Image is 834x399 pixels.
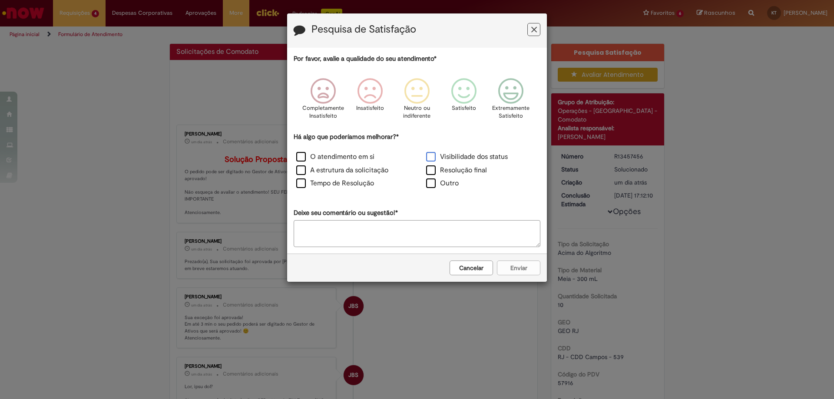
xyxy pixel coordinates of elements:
[450,261,493,275] button: Cancelar
[294,132,540,191] div: Há algo que poderíamos melhorar?*
[302,104,344,120] p: Completamente Insatisfeito
[311,24,416,35] label: Pesquisa de Satisfação
[348,72,392,131] div: Insatisfeito
[395,72,439,131] div: Neutro ou indiferente
[492,104,530,120] p: Extremamente Satisfeito
[294,54,437,63] label: Por favor, avalie a qualidade do seu atendimento*
[296,165,388,175] label: A estrutura da solicitação
[452,104,476,112] p: Satisfeito
[426,165,487,175] label: Resolução final
[442,72,486,131] div: Satisfeito
[294,208,398,218] label: Deixe seu comentário ou sugestão!*
[296,178,374,188] label: Tempo de Resolução
[426,152,508,162] label: Visibilidade dos status
[296,152,374,162] label: O atendimento em si
[356,104,384,112] p: Insatisfeito
[301,72,345,131] div: Completamente Insatisfeito
[401,104,433,120] p: Neutro ou indiferente
[489,72,533,131] div: Extremamente Satisfeito
[426,178,459,188] label: Outro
